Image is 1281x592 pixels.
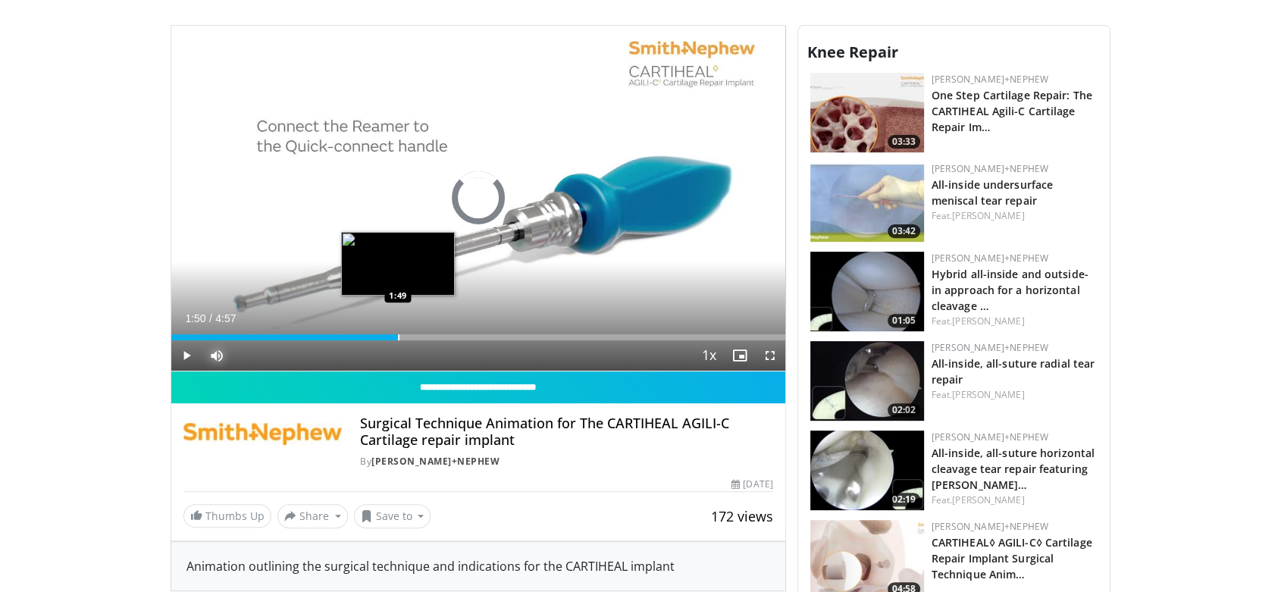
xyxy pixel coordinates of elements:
[810,431,924,510] a: 02:19
[932,341,1048,354] a: [PERSON_NAME]+Nephew
[888,403,920,417] span: 02:02
[810,162,924,242] a: 03:42
[215,312,236,324] span: 4:57
[932,162,1048,175] a: [PERSON_NAME]+Nephew
[888,314,920,327] span: 01:05
[725,340,755,371] button: Enable picture-in-picture mode
[209,312,212,324] span: /
[810,162,924,242] img: 02c34c8e-0ce7-40b9-85e3-cdd59c0970f9.150x105_q85_crop-smart_upscale.jpg
[277,504,348,528] button: Share
[171,542,785,590] div: Animation outlining the surgical technique and indications for the CARTIHEAL implant
[731,478,772,491] div: [DATE]
[932,88,1092,134] a: One Step Cartilage Repair: The CARTIHEAL Agili-C Cartilage Repair Im…
[932,520,1048,533] a: [PERSON_NAME]+Nephew
[810,252,924,331] a: 01:05
[371,455,500,468] a: [PERSON_NAME]+Nephew
[888,493,920,506] span: 02:19
[932,446,1095,492] a: All-inside, all-suture horizontal cleavage tear repair featuring [PERSON_NAME]…
[185,312,205,324] span: 1:50
[360,455,772,468] div: By
[171,340,202,371] button: Play
[711,507,773,525] span: 172 views
[183,415,342,452] img: Smith+Nephew
[810,73,924,152] a: 03:33
[810,341,924,421] img: 0d5ae7a0-0009-4902-af95-81e215730076.150x105_q85_crop-smart_upscale.jpg
[952,493,1024,506] a: [PERSON_NAME]
[952,209,1024,222] a: [PERSON_NAME]
[755,340,785,371] button: Fullscreen
[888,224,920,238] span: 03:42
[810,431,924,510] img: 173c071b-399e-4fbc-8156-5fdd8d6e2d0e.150x105_q85_crop-smart_upscale.jpg
[932,315,1098,328] div: Feat.
[932,209,1098,223] div: Feat.
[932,431,1048,443] a: [PERSON_NAME]+Nephew
[807,42,898,62] span: Knee Repair
[888,135,920,149] span: 03:33
[932,493,1098,507] div: Feat.
[354,504,431,528] button: Save to
[202,340,232,371] button: Mute
[932,356,1095,387] a: All-inside, all-suture radial tear repair
[341,232,455,296] img: image.jpeg
[932,73,1048,86] a: [PERSON_NAME]+Nephew
[810,252,924,331] img: 364c13b8-bf65-400b-a941-5a4a9c158216.150x105_q85_crop-smart_upscale.jpg
[171,334,785,340] div: Progress Bar
[932,252,1048,265] a: [PERSON_NAME]+Nephew
[360,415,772,448] h4: Surgical Technique Animation for The CARTIHEAL AGILI-C Cartilage repair implant
[932,535,1092,581] a: CARTIHEAL◊ AGILI-C◊ Cartilage Repair Implant Surgical Technique Anim…
[932,388,1098,402] div: Feat.
[183,504,271,528] a: Thumbs Up
[810,73,924,152] img: 781f413f-8da4-4df1-9ef9-bed9c2d6503b.150x105_q85_crop-smart_upscale.jpg
[952,388,1024,401] a: [PERSON_NAME]
[932,267,1088,313] a: Hybrid all-inside and outside-in approach for a horizontal cleavage …
[810,341,924,421] a: 02:02
[952,315,1024,327] a: [PERSON_NAME]
[171,26,785,372] video-js: Video Player
[932,177,1053,208] a: All-inside undersurface meniscal tear repair
[694,340,725,371] button: Playback Rate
